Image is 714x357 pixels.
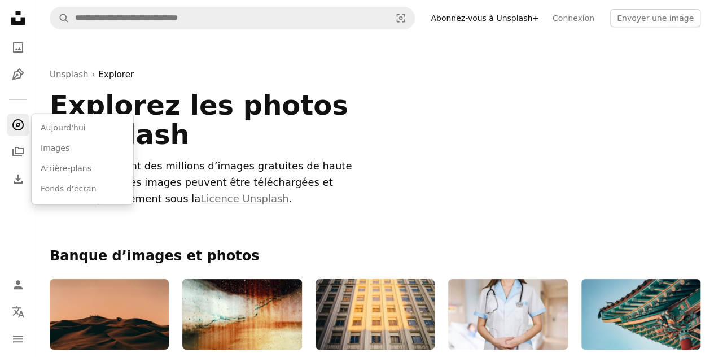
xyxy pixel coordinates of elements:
[32,114,133,204] div: Explorer
[36,159,129,179] a: Arrière-plans
[7,114,29,136] a: Explorer
[36,138,129,159] a: Images
[36,179,129,199] a: Fonds d’écran
[36,118,129,138] a: Aujourd'hui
